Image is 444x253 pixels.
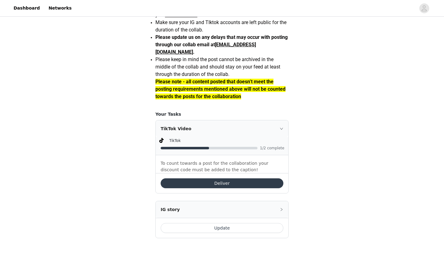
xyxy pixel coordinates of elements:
span: 1/2 complete [260,146,285,150]
a: Networks [45,1,75,15]
button: Deliver [161,178,283,188]
span: Please note - all content posted that doesn’t meet the posting requirements mentioned above will ... [155,79,286,99]
button: Update [161,223,283,233]
i: icon: right [280,208,283,211]
a: Dashboard [10,1,43,15]
h4: Your Tasks [155,111,289,118]
span: Make sure your IG and TIktok accounts are left public for the duration of the collab. [155,19,286,33]
div: icon: rightIG story [156,201,288,218]
span: [EMAIL_ADDRESS][DOMAIN_NAME] [155,42,256,55]
span: TikTok [169,139,181,143]
p: To count towards a post for the collaboration your discount code must be added to the caption! [161,160,283,173]
div: icon: rightTikTok Video [156,120,288,137]
i: icon: right [280,127,283,131]
span: Please keep in mind the post cannot be archived in the middle of the collab and should stay on yo... [155,56,280,77]
div: avatar [421,3,427,13]
strong: discount code. [165,12,197,18]
strong: Please update us on any delays that may occur with posting through our collab email at . [155,34,288,55]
